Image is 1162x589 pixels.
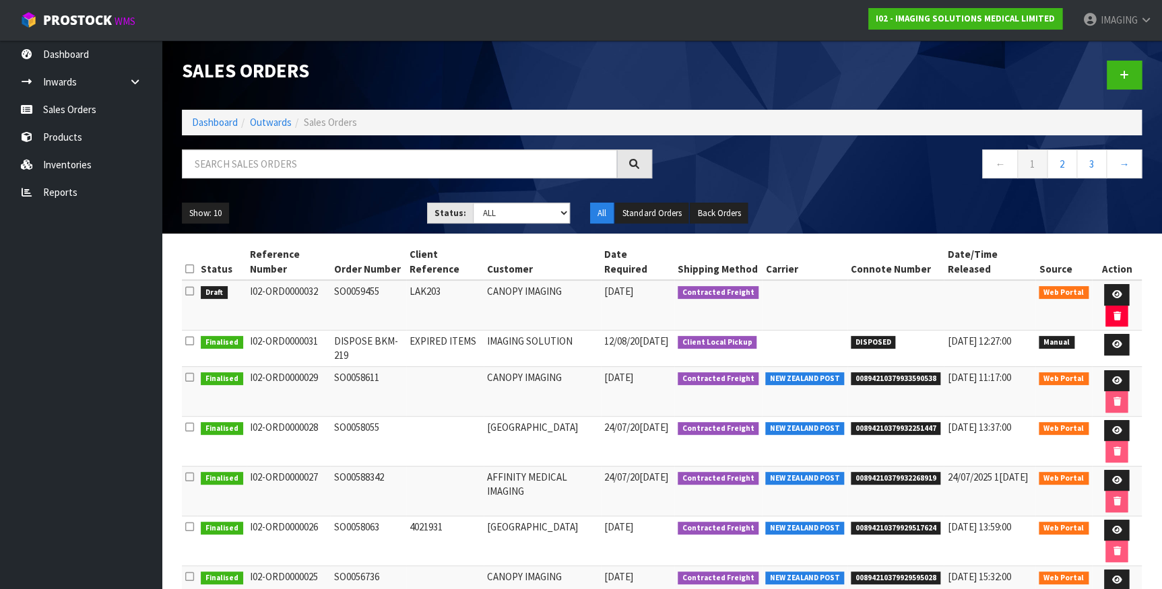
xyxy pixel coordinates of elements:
a: 3 [1076,149,1107,178]
td: CANOPY IMAGING [484,280,601,331]
a: Dashboard [192,116,238,129]
span: 00894210379929517624 [851,522,941,535]
h1: Sales Orders [182,61,652,82]
strong: Status: [434,207,466,219]
span: [DATE] 12:27:00 [947,335,1010,347]
td: [GEOGRAPHIC_DATA] [484,416,601,466]
a: Outwards [250,116,292,129]
span: DISPOSED [851,336,896,349]
span: Finalised [201,336,243,349]
span: Finalised [201,522,243,535]
span: Web Portal [1039,472,1089,485]
span: Web Portal [1039,286,1089,300]
span: Web Portal [1039,522,1089,535]
a: ← [982,149,1018,178]
th: Customer [484,244,601,280]
td: 4021931 [406,516,484,565]
input: Search sales orders [182,149,617,178]
th: Reference Number [247,244,331,280]
td: I02-ORD0000032 [247,280,331,331]
td: [GEOGRAPHIC_DATA] [484,516,601,565]
img: cube-alt.png [20,11,37,28]
span: [DATE] 11:17:00 [947,371,1010,384]
span: 12/08/20[DATE] [604,335,668,347]
span: NEW ZEALAND POST [765,571,844,585]
th: Order Number [330,244,406,280]
span: Contracted Freight [678,522,759,535]
span: NEW ZEALAND POST [765,472,844,485]
td: LAK203 [406,280,484,331]
span: 00894210379933590538 [851,372,941,386]
span: Web Portal [1039,571,1089,585]
span: [DATE] 13:37:00 [947,421,1010,434]
span: 00894210379932268919 [851,472,941,485]
span: [DATE] [604,520,633,533]
td: CANOPY IMAGING [484,366,601,416]
td: IMAGING SOLUTION [484,331,601,367]
th: Carrier [762,244,847,280]
button: Standard Orders [615,203,688,224]
td: AFFINITY MEDICAL IMAGING [484,466,601,516]
td: SO0058063 [330,516,406,565]
td: EXPIRED ITEMS [406,331,484,367]
strong: I02 - IMAGING SOLUTIONS MEDICAL LIMITED [876,13,1055,24]
button: All [590,203,614,224]
td: DISPOSE BKM-219 [330,331,406,367]
td: I02-ORD0000026 [247,516,331,565]
th: Source [1035,244,1092,280]
span: 24/07/20[DATE] [604,421,668,434]
th: Action [1092,244,1142,280]
th: Date Required [601,244,674,280]
button: Show: 10 [182,203,229,224]
span: Contracted Freight [678,372,759,386]
span: Finalised [201,422,243,436]
span: 00894210379932251447 [851,422,941,436]
th: Client Reference [406,244,484,280]
span: NEW ZEALAND POST [765,372,844,386]
span: Manual [1039,336,1074,349]
span: NEW ZEALAND POST [765,522,844,535]
td: I02-ORD0000027 [247,466,331,516]
a: 1 [1017,149,1047,178]
span: [DATE] 13:59:00 [947,520,1010,533]
span: [DATE] [604,371,633,384]
span: 24/07/2025 1[DATE] [947,471,1027,483]
th: Date/Time Released [944,244,1035,280]
th: Status [197,244,247,280]
td: SO0058611 [330,366,406,416]
span: [DATE] 15:32:00 [947,570,1010,583]
span: 00894210379929595028 [851,571,941,585]
span: Finalised [201,472,243,485]
span: NEW ZEALAND POST [765,422,844,436]
nav: Page navigation [672,149,1142,182]
button: Back Orders [690,203,748,224]
span: ProStock [43,11,112,29]
span: IMAGING [1100,13,1137,26]
td: I02-ORD0000031 [247,331,331,367]
td: SO00588342 [330,466,406,516]
td: SO0059455 [330,280,406,331]
small: WMS [115,15,135,28]
span: Client Local Pickup [678,336,757,349]
span: Draft [201,286,228,300]
span: 24/07/20[DATE] [604,471,668,483]
span: Finalised [201,571,243,585]
span: Web Portal [1039,372,1089,386]
span: Contracted Freight [678,571,759,585]
span: [DATE] [604,285,633,298]
span: Finalised [201,372,243,386]
td: I02-ORD0000028 [247,416,331,466]
td: I02-ORD0000029 [247,366,331,416]
span: Sales Orders [304,116,357,129]
span: Web Portal [1039,422,1089,436]
span: Contracted Freight [678,286,759,300]
span: Contracted Freight [678,422,759,436]
a: 2 [1047,149,1077,178]
th: Shipping Method [674,244,763,280]
a: → [1106,149,1142,178]
span: [DATE] [604,570,633,583]
span: Contracted Freight [678,472,759,485]
th: Connote Number [847,244,944,280]
td: SO0058055 [330,416,406,466]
